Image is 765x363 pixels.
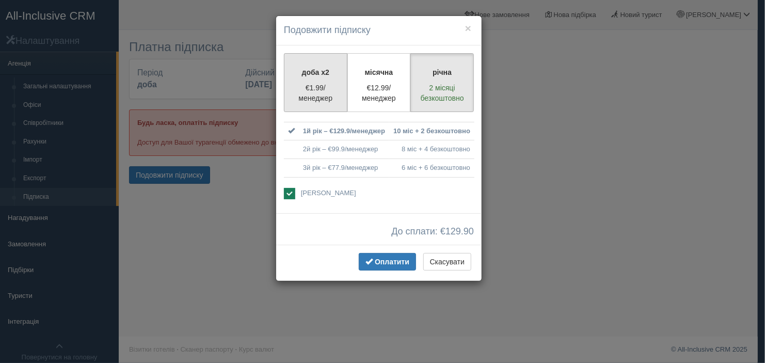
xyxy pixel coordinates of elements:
p: доба x2 [291,67,341,77]
td: 10 міс + 2 безкоштовно [389,122,474,140]
p: місячна [354,67,404,77]
span: До сплати: € [391,227,474,237]
h4: Подовжити підписку [284,24,474,37]
td: 1й рік – €129.9/менеджер [299,122,389,140]
td: 6 міс + 6 безкоштовно [389,159,474,177]
td: 2й рік – €99.9/менеджер [299,140,389,159]
button: Оплатити [359,253,416,271]
span: 129.90 [445,226,474,236]
p: €12.99/менеджер [354,83,404,103]
span: Оплатити [375,258,409,266]
td: 8 міс + 4 безкоштовно [389,140,474,159]
button: Скасувати [423,253,471,271]
p: 2 місяці безкоштовно [417,83,467,103]
p: річна [417,67,467,77]
button: × [465,23,471,34]
span: [PERSON_NAME] [301,189,356,197]
td: 3й рік – €77.9/менеджер [299,159,389,177]
p: €1.99/менеджер [291,83,341,103]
